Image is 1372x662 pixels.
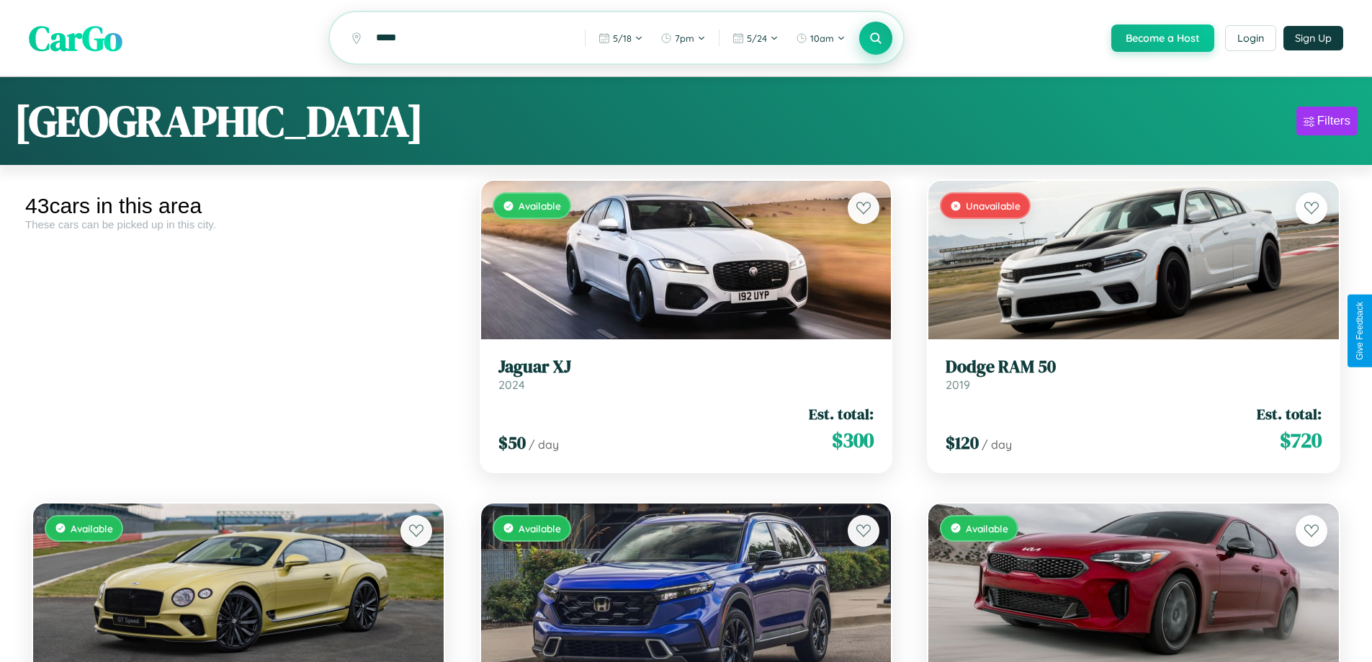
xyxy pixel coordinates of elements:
a: Jaguar XJ2024 [498,357,874,392]
span: $ 50 [498,431,526,455]
span: 7pm [675,32,694,44]
span: Unavailable [966,200,1021,212]
span: CarGo [29,14,122,62]
button: 5/24 [725,27,786,50]
span: Est. total: [1257,403,1322,424]
div: Filters [1317,114,1350,128]
span: / day [529,437,559,452]
button: 5/18 [591,27,650,50]
button: Sign Up [1283,26,1343,50]
span: $ 720 [1280,426,1322,455]
a: Dodge RAM 502019 [946,357,1322,392]
span: Available [519,200,561,212]
span: 5 / 24 [747,32,767,44]
div: These cars can be picked up in this city. [25,218,452,231]
span: Available [71,522,113,534]
button: 7pm [653,27,713,50]
span: 2019 [946,377,970,392]
h3: Dodge RAM 50 [946,357,1322,377]
h3: Jaguar XJ [498,357,874,377]
span: 2024 [498,377,525,392]
span: 10am [810,32,834,44]
span: Available [519,522,561,534]
div: Give Feedback [1355,302,1365,360]
button: Login [1225,25,1276,51]
button: Become a Host [1111,24,1214,52]
div: 43 cars in this area [25,194,452,218]
span: Available [966,522,1008,534]
span: / day [982,437,1012,452]
span: 5 / 18 [613,32,632,44]
button: Filters [1296,107,1358,135]
span: $ 300 [832,426,874,455]
button: 10am [789,27,853,50]
h1: [GEOGRAPHIC_DATA] [14,91,423,151]
span: $ 120 [946,431,979,455]
span: Est. total: [809,403,874,424]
